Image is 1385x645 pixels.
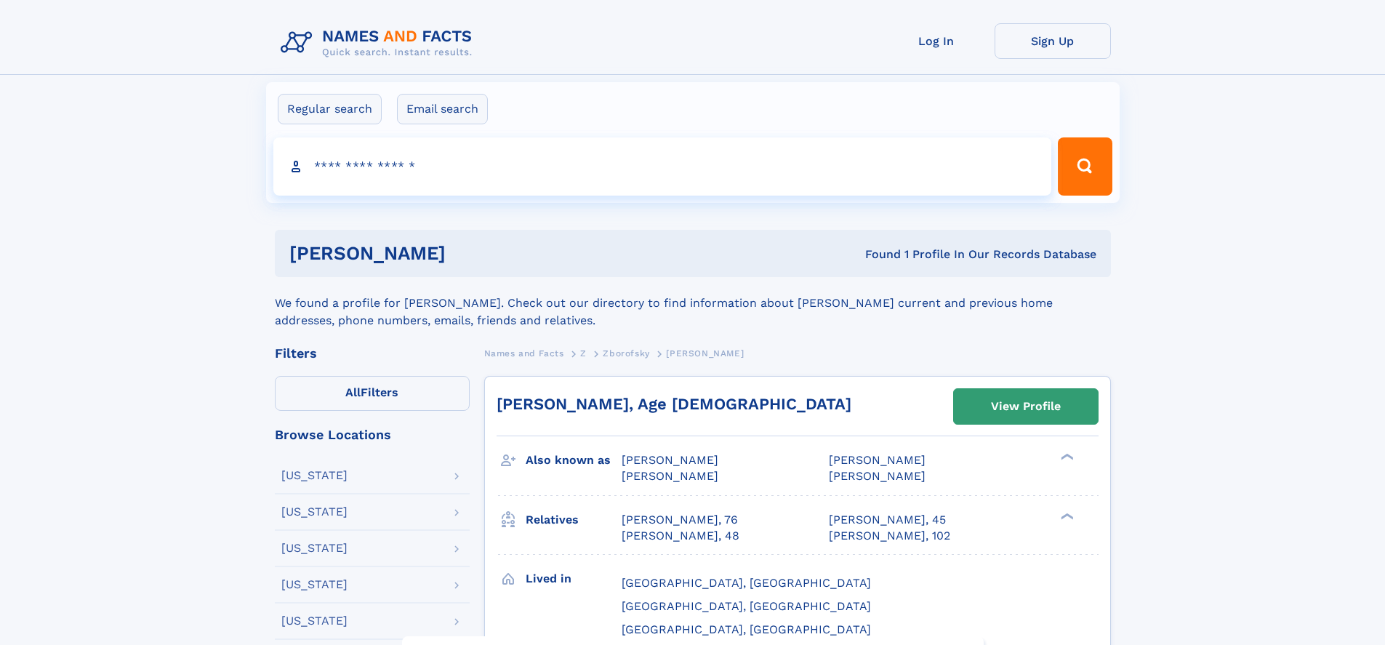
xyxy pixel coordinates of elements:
[829,469,926,483] span: [PERSON_NAME]
[526,448,622,473] h3: Also known as
[991,390,1061,423] div: View Profile
[622,576,871,590] span: [GEOGRAPHIC_DATA], [GEOGRAPHIC_DATA]
[397,94,488,124] label: Email search
[995,23,1111,59] a: Sign Up
[275,277,1111,329] div: We found a profile for [PERSON_NAME]. Check out our directory to find information about [PERSON_N...
[484,344,564,362] a: Names and Facts
[829,453,926,467] span: [PERSON_NAME]
[622,453,718,467] span: [PERSON_NAME]
[275,376,470,411] label: Filters
[275,23,484,63] img: Logo Names and Facts
[281,615,348,627] div: [US_STATE]
[1058,137,1112,196] button: Search Button
[603,344,649,362] a: Zborofsky
[289,244,656,263] h1: [PERSON_NAME]
[275,428,470,441] div: Browse Locations
[275,347,470,360] div: Filters
[281,542,348,554] div: [US_STATE]
[273,137,1052,196] input: search input
[580,344,587,362] a: Z
[1057,511,1075,521] div: ❯
[878,23,995,59] a: Log In
[666,348,744,358] span: [PERSON_NAME]
[655,247,1096,263] div: Found 1 Profile In Our Records Database
[829,528,950,544] a: [PERSON_NAME], 102
[526,566,622,591] h3: Lived in
[603,348,649,358] span: Zborofsky
[954,389,1098,424] a: View Profile
[526,508,622,532] h3: Relatives
[281,579,348,590] div: [US_STATE]
[278,94,382,124] label: Regular search
[345,385,361,399] span: All
[622,469,718,483] span: [PERSON_NAME]
[622,528,739,544] a: [PERSON_NAME], 48
[829,512,946,528] a: [PERSON_NAME], 45
[497,395,851,413] a: [PERSON_NAME], Age [DEMOGRAPHIC_DATA]
[622,599,871,613] span: [GEOGRAPHIC_DATA], [GEOGRAPHIC_DATA]
[281,470,348,481] div: [US_STATE]
[622,622,871,636] span: [GEOGRAPHIC_DATA], [GEOGRAPHIC_DATA]
[580,348,587,358] span: Z
[281,506,348,518] div: [US_STATE]
[1057,452,1075,462] div: ❯
[622,512,738,528] a: [PERSON_NAME], 76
